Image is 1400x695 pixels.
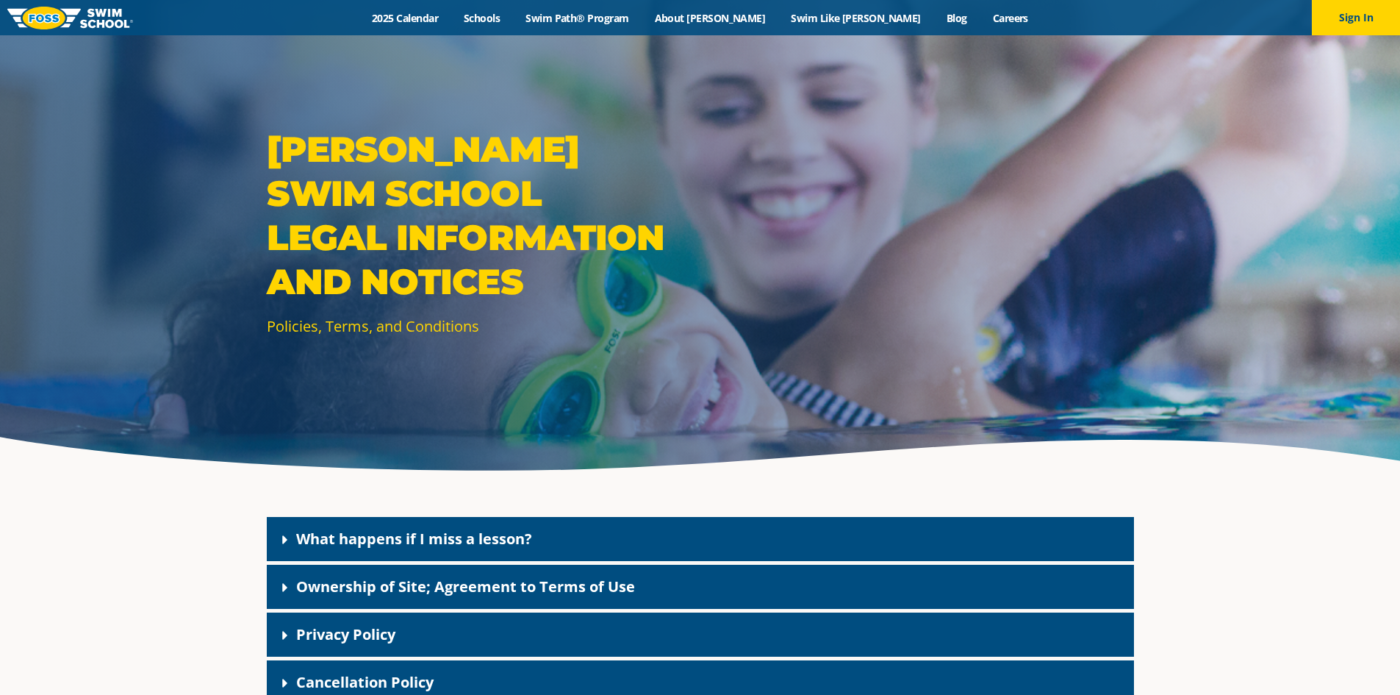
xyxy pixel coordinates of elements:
a: Privacy Policy [296,624,395,644]
a: Careers [980,11,1041,25]
a: What happens if I miss a lesson? [296,529,532,549]
a: Schools [451,11,513,25]
a: 2025 Calendar [359,11,451,25]
p: Policies, Terms, and Conditions [267,316,693,337]
div: What happens if I miss a lesson? [267,517,1134,561]
a: Swim Like [PERSON_NAME] [778,11,934,25]
a: Blog [933,11,980,25]
a: Swim Path® Program [513,11,642,25]
p: [PERSON_NAME] Swim School Legal Information and Notices [267,127,693,304]
div: Privacy Policy [267,613,1134,657]
a: Cancellation Policy [296,672,434,692]
a: About [PERSON_NAME] [642,11,778,25]
div: Ownership of Site; Agreement to Terms of Use [267,565,1134,609]
a: Ownership of Site; Agreement to Terms of Use [296,577,635,596]
img: FOSS Swim School Logo [7,7,133,29]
